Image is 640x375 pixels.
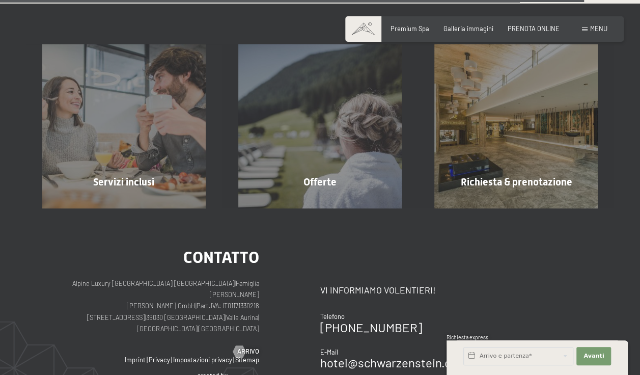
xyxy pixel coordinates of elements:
[233,356,234,364] span: |
[42,278,259,335] p: Alpine Luxury [GEOGRAPHIC_DATA] [GEOGRAPHIC_DATA] Famiglia [PERSON_NAME] [PERSON_NAME] GmbH Part....
[303,176,337,188] span: Offerte
[196,302,197,310] span: |
[320,284,436,296] span: Vi informiamo volentieri!
[320,355,467,370] a: hotel@schwarzenstein.com
[576,347,611,365] button: Avanti
[391,24,429,33] a: Premium Spa
[460,176,572,188] span: Richiesta & prenotazione
[443,24,493,33] a: Galleria immagini
[447,334,488,340] span: Richiesta express
[125,356,146,364] a: Imprint
[173,356,232,364] a: Impostazioni privacy
[183,248,259,267] span: Contatto
[145,313,146,322] span: |
[93,176,154,188] span: Servizi inclusi
[235,279,236,287] span: |
[320,320,422,335] a: [PHONE_NUMBER]
[320,312,345,320] span: Telefono
[147,356,148,364] span: |
[235,356,259,364] a: Sitemap
[418,44,614,208] a: Camere & Prezzi – Suite con sauna & whirlpool | Schwarzenstein Richiesta & prenotazione
[320,348,338,356] span: E-Mail
[26,44,222,208] a: Camere & Prezzi – Suite con sauna & whirlpool | Schwarzenstein Servizi inclusi
[258,313,259,322] span: |
[149,356,170,364] a: Privacy
[225,313,226,322] span: |
[237,347,259,356] span: Arrivo
[583,352,604,360] span: Avanti
[171,356,172,364] span: |
[233,347,259,356] a: Arrivo
[222,44,418,208] a: Camere & Prezzi – Suite con sauna & whirlpool | Schwarzenstein Offerte
[198,325,199,333] span: |
[508,24,560,33] a: PRENOTA ONLINE
[590,24,607,33] span: Menu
